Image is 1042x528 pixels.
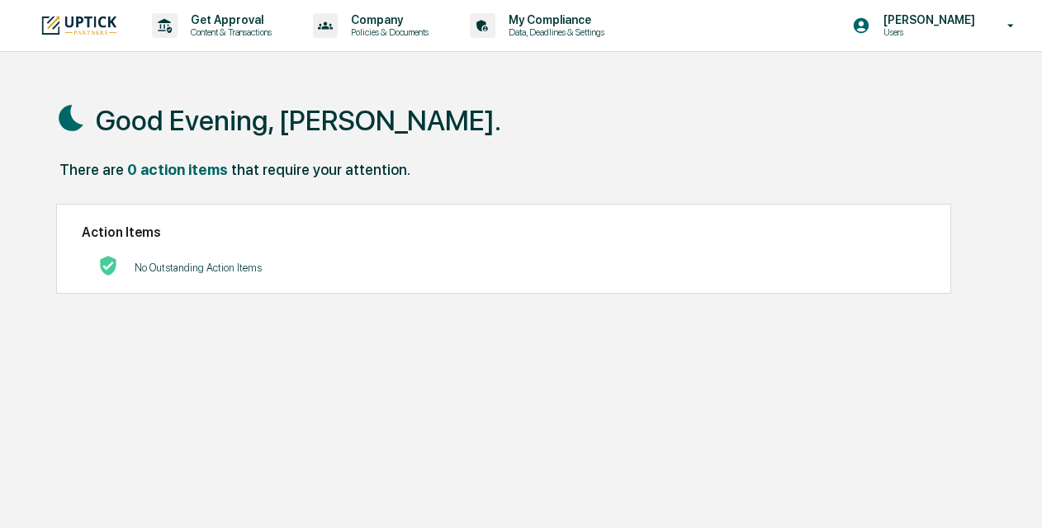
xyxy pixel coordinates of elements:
[59,161,124,178] div: There are
[178,26,280,38] p: Content & Transactions
[82,224,926,240] h2: Action Items
[231,161,410,178] div: that require your attention.
[870,13,983,26] p: [PERSON_NAME]
[338,26,437,38] p: Policies & Documents
[98,256,118,276] img: No Actions logo
[40,14,119,36] img: logo
[338,13,437,26] p: Company
[495,13,613,26] p: My Compliance
[135,262,262,274] p: No Outstanding Action Items
[178,13,280,26] p: Get Approval
[96,104,501,137] h1: Good Evening, [PERSON_NAME].
[870,26,983,38] p: Users
[127,161,228,178] div: 0 action items
[495,26,613,38] p: Data, Deadlines & Settings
